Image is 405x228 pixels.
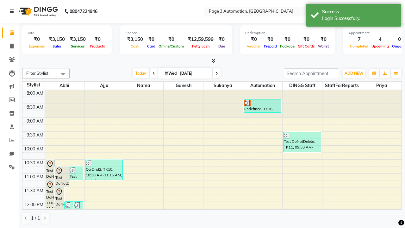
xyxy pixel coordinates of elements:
[85,160,122,180] div: Qa Dnd2, TK10, 10:30 AM-11:15 AM, Hair Cut-Men
[146,36,157,43] div: ₹0
[283,132,321,152] div: Test DoNotDelete, TK11, 09:30 AM-10:15 AM, Hair Cut-Men
[348,36,370,43] div: 7
[55,167,69,187] div: Test DoNotDelete, TK08, 10:45 AM-11:30 AM, Hair Cut-Men
[370,36,390,43] div: 4
[262,36,278,43] div: ₹0
[316,36,330,43] div: ₹0
[243,82,282,90] span: Automation
[47,36,67,43] div: ₹3,150
[316,44,330,48] span: Wallet
[164,82,203,90] span: Ganesh
[322,82,362,90] span: StaffForReports
[23,187,45,194] div: 11:30 AM
[23,160,45,166] div: 10:30 AM
[84,82,124,90] span: Ajju
[322,9,396,15] div: Success
[16,3,59,20] img: logo
[88,44,107,48] span: Products
[70,3,97,20] b: 08047224946
[345,71,363,76] span: ADD NEW
[370,44,390,48] span: Upcoming
[25,132,45,138] div: 9:30 AM
[27,44,47,48] span: Expenses
[125,36,146,43] div: ₹3,150
[125,30,227,36] div: Finance
[23,201,45,208] div: 12:00 PM
[46,181,55,208] div: Test DoNotDelete, TK07, 11:15 AM-12:15 PM, Hair Cut-Women
[146,44,157,48] span: Card
[124,82,163,90] span: Nama
[163,71,178,76] span: Wed
[244,99,281,112] div: undefined, TK16, 08:20 AM-08:50 AM, Hair cut Below 12 years (Boy)
[25,90,45,97] div: 8:00 AM
[348,44,370,48] span: Completed
[27,30,107,36] div: Total
[51,44,63,48] span: Sales
[133,68,149,78] span: Today
[45,82,84,90] span: Abhi
[88,36,107,43] div: ₹0
[284,68,339,78] input: Search Appointment
[31,215,40,222] span: 1 / 1
[25,118,45,124] div: 9:00 AM
[296,36,316,43] div: ₹0
[23,174,45,180] div: 11:00 AM
[22,82,45,88] div: Stylist
[129,44,141,48] span: Cash
[23,146,45,152] div: 10:00 AM
[262,44,278,48] span: Prepaid
[26,71,48,76] span: Filter Stylist
[27,36,47,43] div: ₹0
[245,36,262,43] div: ₹0
[296,44,316,48] span: Gift Cards
[203,82,243,90] span: Sukanya
[322,15,396,22] div: Login Successfully.
[245,44,262,48] span: Voucher
[69,167,83,180] div: Test DoNotDelete, TK12, 10:45 AM-11:15 AM, Hair Cut By Expert-Men
[157,44,185,48] span: Online/Custom
[74,202,83,222] div: Test DoNotDelete, TK14, 12:00 PM-12:45 PM, Hair Cut-Men
[217,44,227,48] span: Due
[283,82,322,90] span: DINGG Staff
[69,44,86,48] span: Services
[343,69,365,78] button: ADD NEW
[157,36,185,43] div: ₹0
[67,36,88,43] div: ₹3,150
[245,30,330,36] div: Redemption
[55,188,64,215] div: Test DoNotDelete, TK09, 11:30 AM-12:30 PM, Hair Cut-Women
[278,36,296,43] div: ₹0
[185,36,216,43] div: ₹12,59,599
[216,36,227,43] div: ₹0
[278,44,296,48] span: Package
[178,69,210,78] input: 2025-09-03
[46,160,55,180] div: Test DoNotDelete, TK06, 10:30 AM-11:15 AM, Hair Cut-Men
[25,104,45,111] div: 8:30 AM
[362,82,402,90] span: Priya
[190,44,211,48] span: Petty cash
